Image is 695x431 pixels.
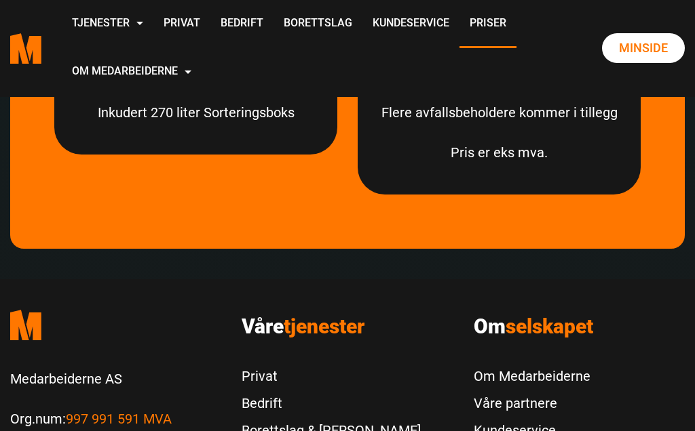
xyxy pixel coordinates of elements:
[284,314,364,338] span: tjenester
[242,390,421,417] a: Bedrift
[242,363,421,390] a: Privat
[10,300,221,350] a: Medarbeiderne start
[62,48,202,96] a: Om Medarbeiderne
[371,141,627,164] p: Pris er eks mva.
[474,314,685,339] h3: Om
[474,390,590,417] a: Våre partnere
[602,33,685,63] a: Minside
[242,314,453,339] h3: Våre
[10,367,221,390] p: Medarbeiderne AS
[10,407,221,430] p: Org.num:
[474,363,590,390] a: Om Medarbeiderne
[10,23,41,74] a: Medarbeiderne start page
[66,411,172,427] a: Les mer om Org.num
[506,314,593,338] span: selskapet
[68,101,324,124] p: Inkudert 270 liter Sorteringsboks
[371,101,627,124] p: Flere avfallsbeholdere kommer i tillegg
